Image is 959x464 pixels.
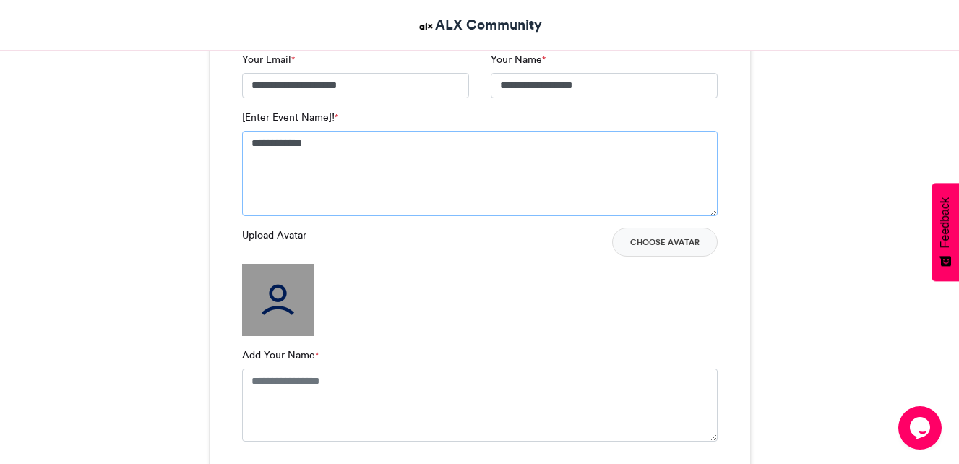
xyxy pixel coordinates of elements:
[417,14,542,35] a: ALX Community
[932,183,959,281] button: Feedback - Show survey
[939,197,952,248] span: Feedback
[898,406,945,450] iframe: chat widget
[417,17,435,35] img: ALX Community
[242,52,295,67] label: Your Email
[242,110,338,125] label: [Enter Event Name]!
[242,348,319,363] label: Add Your Name
[242,264,314,336] img: user_filled.png
[242,228,306,243] label: Upload Avatar
[491,52,546,67] label: Your Name
[612,228,718,257] button: Choose Avatar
